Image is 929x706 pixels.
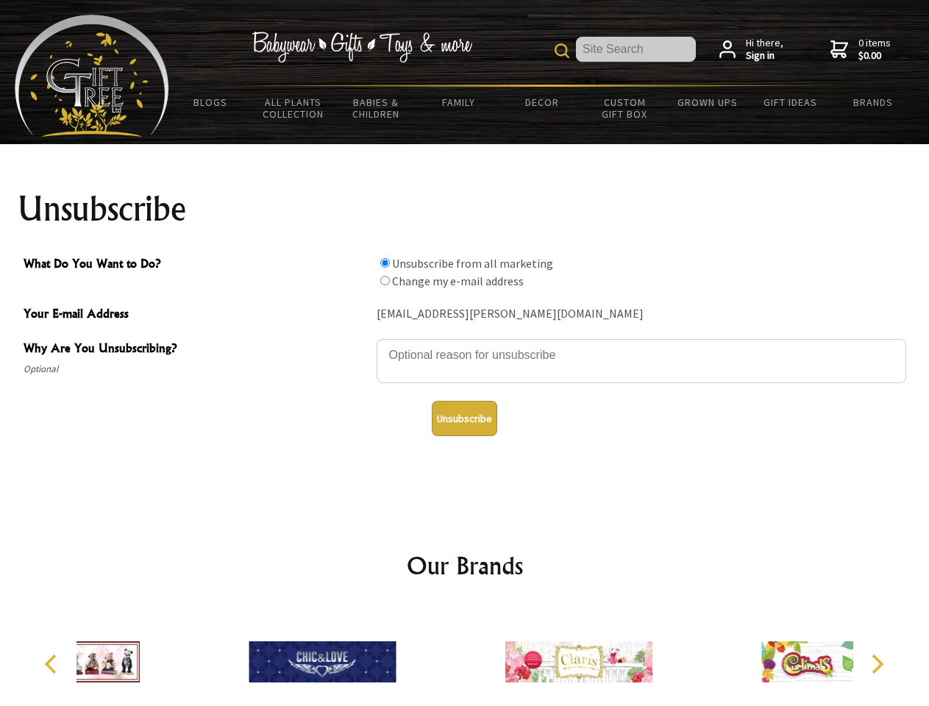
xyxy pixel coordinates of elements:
[335,87,418,129] a: Babies & Children
[24,339,369,360] span: Why Are You Unsubscribing?
[500,87,583,118] a: Decor
[24,360,369,378] span: Optional
[666,87,749,118] a: Grown Ups
[719,37,783,63] a: Hi there,Sign in
[15,15,169,137] img: Babyware - Gifts - Toys and more...
[377,303,906,326] div: [EMAIL_ADDRESS][PERSON_NAME][DOMAIN_NAME]
[392,274,524,288] label: Change my e-mail address
[380,258,390,268] input: What Do You Want to Do?
[252,32,472,63] img: Babywear - Gifts - Toys & more
[252,87,335,129] a: All Plants Collection
[18,191,912,227] h1: Unsubscribe
[830,37,891,63] a: 0 items$0.00
[380,276,390,285] input: What Do You Want to Do?
[24,304,369,326] span: Your E-mail Address
[832,87,915,118] a: Brands
[392,256,553,271] label: Unsubscribe from all marketing
[24,254,369,276] span: What Do You Want to Do?
[858,49,891,63] strong: $0.00
[37,648,69,680] button: Previous
[576,37,696,62] input: Site Search
[746,37,783,63] span: Hi there,
[555,43,569,58] img: product search
[377,339,906,383] textarea: Why Are You Unsubscribing?
[418,87,501,118] a: Family
[169,87,252,118] a: BLOGS
[583,87,666,129] a: Custom Gift Box
[749,87,832,118] a: Gift Ideas
[432,401,497,436] button: Unsubscribe
[746,49,783,63] strong: Sign in
[861,648,893,680] button: Next
[29,548,900,583] h2: Our Brands
[858,36,891,63] span: 0 items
